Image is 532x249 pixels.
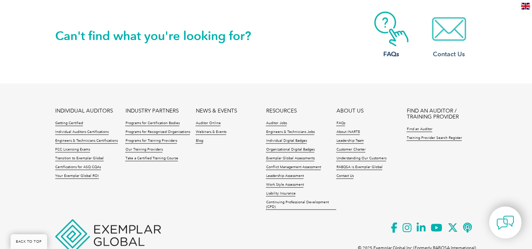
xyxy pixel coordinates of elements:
a: Programs for Certification Bodies [125,121,179,126]
a: Contact Us [421,11,477,59]
a: Programs for Recognized Organizations [125,130,190,135]
a: INDIVIDUAL AUDITORS [55,108,113,114]
a: NEWS & EVENTS [196,108,237,114]
a: ABOUT US [336,108,363,114]
a: Leadership Team [336,139,364,143]
img: contact-faq.webp [363,11,419,46]
a: Training Provider Search Register [406,136,462,141]
a: Engineers & Technicians Jobs [266,130,314,135]
a: Work Style Assessment [266,183,303,187]
a: FAQs [336,121,345,126]
a: Auditor Online [196,121,220,126]
a: Continuing Professional Development (CPD) [266,200,336,210]
a: Leadership Assessment [266,174,303,179]
a: FIND AN AUDITOR / TRAINING PROVIDER [406,108,477,120]
a: Organizational Digital Badges [266,147,314,152]
a: Liability Insurance [266,191,295,196]
a: Customer Charter [336,147,365,152]
h3: FAQs [363,50,419,59]
a: Take a Certified Training Course [125,156,178,161]
a: RABQSA is Exemplar Global [336,165,382,170]
a: Conflict Management Assessment [266,165,321,170]
a: Getting Certified [55,121,83,126]
a: Transition to Exemplar Global [55,156,104,161]
a: Individual Auditors Certifications [55,130,109,135]
a: Contact Us [336,174,353,179]
a: Auditor Jobs [266,121,287,126]
a: Exemplar Global Assessments [266,156,314,161]
h2: Can't find what you're looking for? [55,30,266,41]
a: Individual Digital Badges [266,139,307,143]
a: Our Training Providers [125,147,162,152]
a: INDUSTRY PARTNERS [125,108,178,114]
a: RESOURCES [266,108,296,114]
a: BACK TO TOP [11,234,47,249]
a: Your Exemplar Global ROI [55,174,99,179]
a: Engineers & Technicians Certifications [55,139,118,143]
a: About iNARTE [336,130,360,135]
a: FAQs [363,11,419,59]
img: contact-email.webp [421,11,477,46]
img: contact-chat.png [496,214,514,231]
h3: Contact Us [421,50,477,59]
a: Certifications for ASQ CQAs [55,165,101,170]
a: Find an Auditor [406,127,432,132]
img: en [521,3,530,9]
a: FCC Licensing Exams [55,147,90,152]
a: Understanding Our Customers [336,156,386,161]
a: Blog [196,139,203,143]
a: Programs for Training Providers [125,139,177,143]
a: Webinars & Events [196,130,226,135]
